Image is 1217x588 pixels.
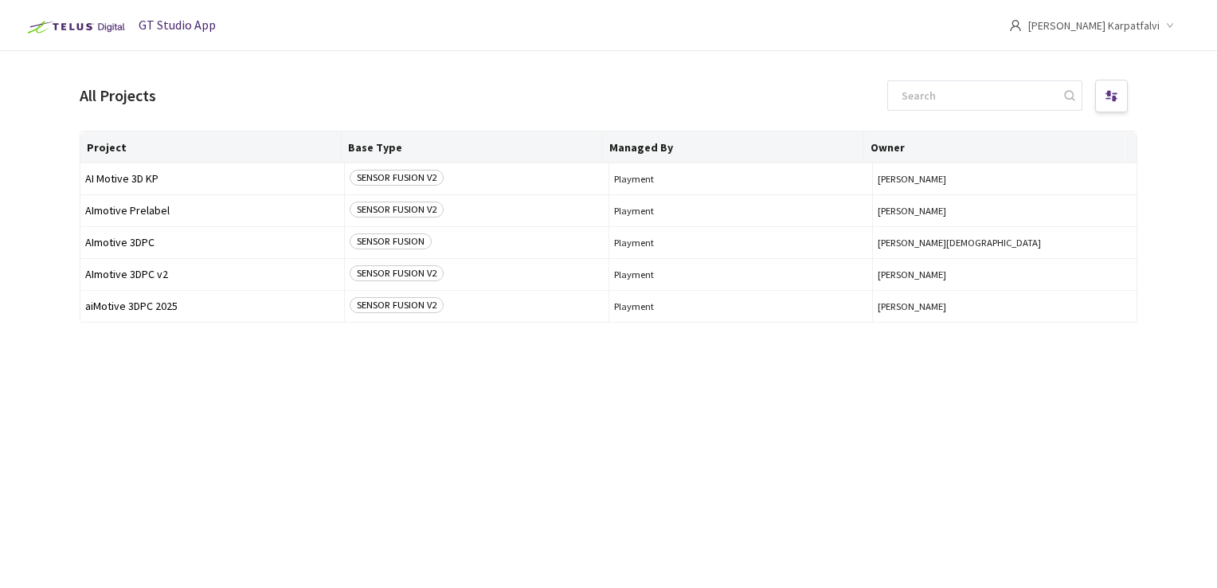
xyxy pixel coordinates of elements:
button: [PERSON_NAME] [878,269,1132,280]
span: down [1166,22,1174,29]
span: AImotive 3DPC v2 [85,269,339,280]
input: Search [892,81,1062,110]
span: Playment [614,269,868,280]
th: Managed By [603,131,864,163]
th: Owner [864,131,1125,163]
button: [PERSON_NAME][DEMOGRAPHIC_DATA] [878,237,1132,249]
div: All Projects [80,84,156,108]
button: [PERSON_NAME] [878,173,1132,185]
span: SENSOR FUSION V2 [350,202,444,218]
span: AImotive Prelabel [85,205,339,217]
button: [PERSON_NAME] [878,205,1132,217]
span: SENSOR FUSION V2 [350,297,444,313]
span: Playment [614,173,868,185]
button: [PERSON_NAME] [878,300,1132,312]
img: Telus [19,14,130,40]
span: SENSOR FUSION [350,233,432,249]
span: AI Motive 3D KP [85,173,339,185]
span: aiMotive 3DPC 2025 [85,300,339,312]
span: user [1009,19,1022,32]
span: Playment [614,300,868,312]
span: AImotive 3DPC [85,237,339,249]
span: SENSOR FUSION V2 [350,170,444,186]
span: Playment [614,205,868,217]
span: SENSOR FUSION V2 [350,265,444,281]
th: Base Type [342,131,603,163]
span: GT Studio App [139,17,216,33]
th: Project [80,131,342,163]
span: Playment [614,237,868,249]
